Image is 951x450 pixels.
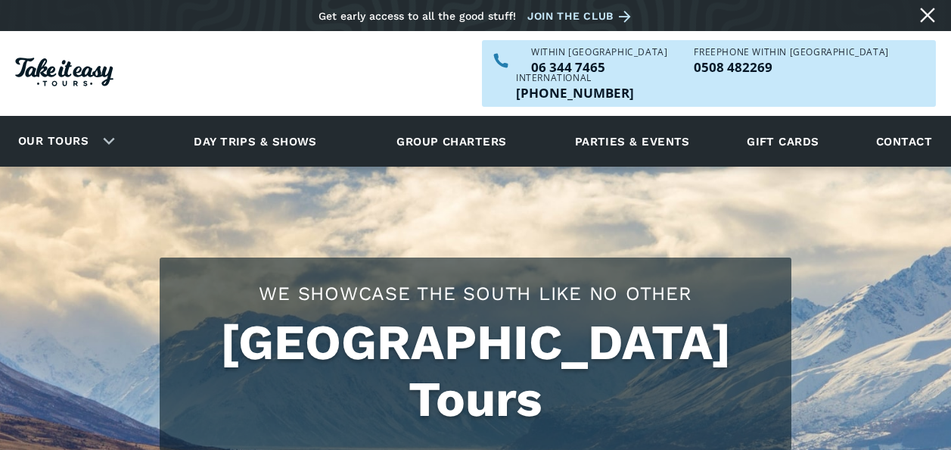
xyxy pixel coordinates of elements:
[915,3,940,27] a: Close message
[175,120,336,162] a: Day trips & shows
[531,61,667,73] p: 06 344 7465
[516,73,634,83] div: International
[319,10,516,22] div: Get early access to all the good stuff!
[378,120,525,162] a: Group charters
[516,86,634,99] a: Call us outside of NZ on +6463447465
[15,58,113,86] img: Take it easy Tours logo
[531,61,667,73] a: Call us within NZ on 063447465
[567,120,698,162] a: Parties & events
[694,61,888,73] a: Call us freephone within NZ on 0508482269
[694,61,888,73] p: 0508 482269
[7,123,100,159] a: Our tours
[175,314,776,428] h1: [GEOGRAPHIC_DATA] Tours
[15,50,113,98] a: Homepage
[739,120,827,162] a: Gift cards
[694,48,888,57] div: Freephone WITHIN [GEOGRAPHIC_DATA]
[531,48,667,57] div: WITHIN [GEOGRAPHIC_DATA]
[175,280,776,307] h2: We showcase the south like no other
[869,120,940,162] a: Contact
[516,86,634,99] p: [PHONE_NUMBER]
[527,7,636,26] a: Join the club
